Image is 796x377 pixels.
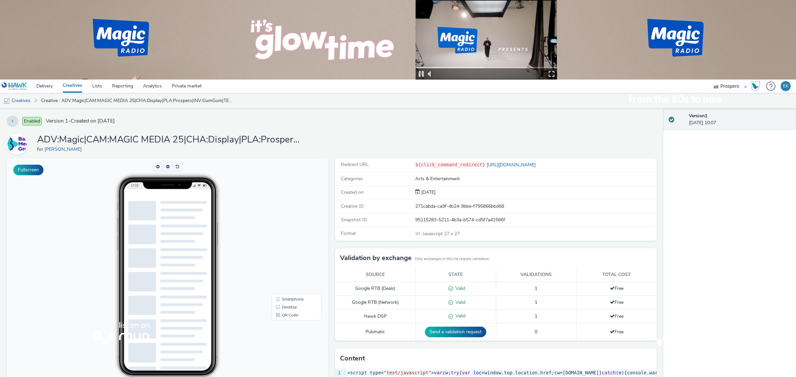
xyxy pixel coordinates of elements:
[415,176,656,182] div: Arts & Entertainment
[341,217,367,223] span: Snapshot ID
[335,296,416,309] td: Google RTB (Network)
[93,19,149,57] img: Logo.png
[275,147,290,151] span: Desktop
[453,285,465,292] span: Valid
[462,370,470,375] span: var
[335,282,416,296] td: Google RTB (Deals)
[422,231,460,237] span: 27 x 27
[340,353,365,363] h3: Content
[341,203,364,209] span: Creative ID
[266,137,313,145] li: Smartphone
[335,370,342,376] div: 1
[415,162,485,167] code: ${click_command_redirect}
[415,203,656,210] div: 271cabda-ca9f-4b24-9bbe-f795866bbd68
[420,189,435,195] span: [DATE]
[124,26,132,29] span: 17:19
[434,370,442,375] span: var
[496,268,576,282] th: Validations
[425,327,486,337] button: Send a validation request
[341,189,364,195] span: Created on
[341,161,369,168] span: Redirect URL
[266,145,313,153] li: Desktop
[87,80,107,93] a: Lists
[535,285,537,292] span: 1
[335,268,416,282] th: Source
[423,231,444,237] span: Javascript
[167,80,207,93] a: Private market
[341,176,363,182] span: Categories
[535,313,537,319] span: 1
[750,81,760,91] img: Hawk Academy
[453,313,465,319] span: Valid
[415,256,489,262] small: Only exchanges in this list require validation
[341,230,356,237] span: Format
[473,370,482,375] span: loc
[451,370,459,375] span: try
[783,81,789,91] div: EK
[335,323,416,341] td: Pubmatic
[138,80,167,93] a: Analytics
[750,81,763,91] a: Hawk Academy
[415,217,656,223] div: 95115283-5211-4b3a-b574-cd5f7a41566f
[535,299,537,305] span: 1
[275,139,297,143] span: Smartphone
[335,309,416,323] td: Hawk DSP
[485,162,538,168] a: [URL][DOMAIN_NAME]
[107,80,138,93] a: Reporting
[420,189,435,196] div: Creation 20 May 2025, 10:07
[266,153,313,161] li: QR Code
[32,80,58,93] a: Delivery
[275,155,291,159] span: QR Code
[416,268,496,282] th: State
[58,80,87,93] a: Creatives
[340,253,412,263] h3: Validation by exchange
[2,82,27,90] img: undefined Logo
[453,299,465,305] span: Valid
[535,329,537,335] span: 0
[384,370,431,375] span: "text/javascript"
